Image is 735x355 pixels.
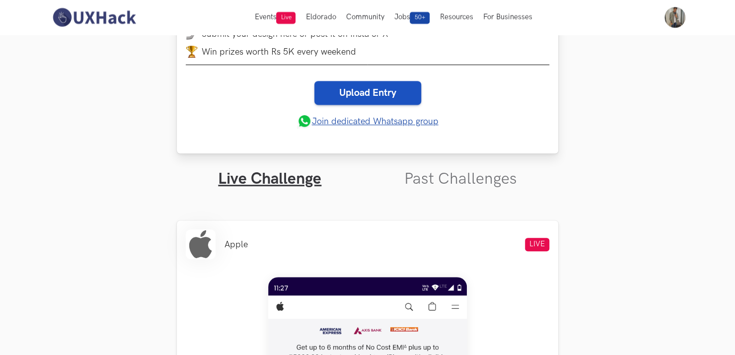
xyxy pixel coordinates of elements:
li: Win prizes worth Rs 5K every weekend [186,46,549,58]
span: LIVE [525,238,549,251]
ul: Tabs Interface [177,153,558,189]
img: Your profile pic [664,7,685,28]
a: Join dedicated Whatsapp group [297,114,439,129]
img: whatsapp.png [297,114,312,129]
a: Past Challenges [404,169,517,189]
a: Live Challenge [218,169,321,189]
li: Apple [224,239,248,250]
span: 50+ [410,12,430,24]
img: trophy.png [186,46,198,58]
span: Live [276,12,295,24]
img: UXHack-logo.png [50,7,138,28]
a: Upload Entry [314,81,421,105]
